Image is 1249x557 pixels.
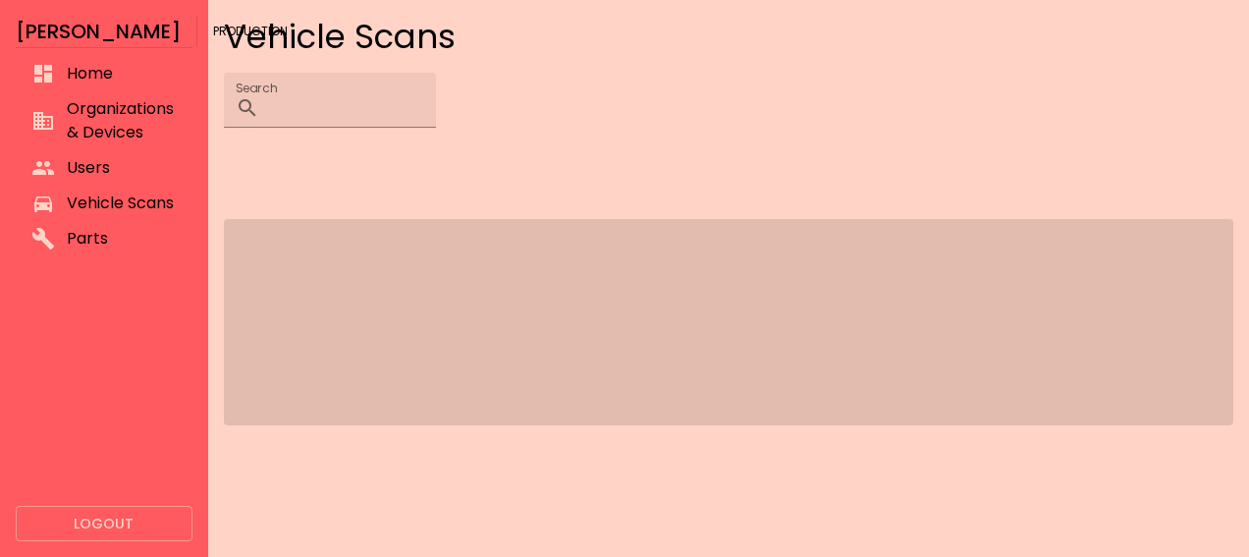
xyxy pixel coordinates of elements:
[67,62,177,85] span: Home
[67,97,177,144] span: Organizations & Devices
[67,192,177,215] span: Vehicle Scans
[16,16,181,47] h6: [PERSON_NAME]
[67,227,177,251] span: Parts
[236,80,277,96] label: Search
[67,156,177,180] span: Users
[16,506,192,542] button: Logout
[224,16,1233,57] h4: Vehicle Scans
